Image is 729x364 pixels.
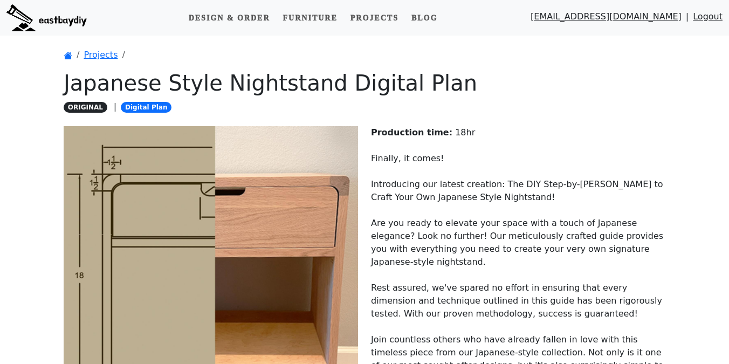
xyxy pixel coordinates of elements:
p: 18 hr [371,126,665,139]
a: [EMAIL_ADDRESS][DOMAIN_NAME] [531,10,682,28]
span: Digital Plan [121,102,171,113]
span: ORIGINAL [64,102,107,113]
nav: breadcrumb [64,49,665,61]
h1: D1030 [64,70,665,96]
a: Blog [407,8,442,28]
a: Design & Order [184,8,274,28]
p: Rest assured, we've spared no effort in ensuring that every dimension and technique outlined in t... [371,281,665,320]
p: Introducing our latest creation: The DIY Step-by-[PERSON_NAME] to Craft Your Own Japanese Style N... [371,178,665,204]
a: Logout [693,10,723,28]
span: | [114,101,116,112]
img: eastbaydiy [6,4,87,31]
strong: Production time: [371,127,452,138]
a: Projects [84,50,118,60]
p: Are you ready to elevate your space with a touch of Japanese elegance? Look no further! Our metic... [371,217,665,269]
p: Finally, it comes! [371,152,665,165]
a: Projects [346,8,403,28]
a: Furniture [279,8,342,28]
span: | [686,10,689,28]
